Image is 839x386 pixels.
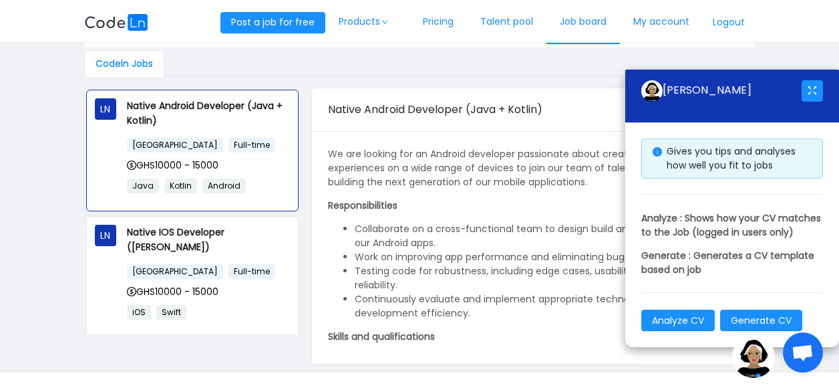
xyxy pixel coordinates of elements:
[641,249,823,277] p: Generate : Generates a CV template based on job
[703,12,755,33] button: Logout
[381,19,389,25] i: icon: down
[667,144,796,172] span: Gives you tips and analyses how well you fit to jobs
[641,211,823,239] p: Analyze : Shows how your CV matches to the Job (logged in users only)
[355,264,739,292] li: Testing code for robustness, including edge cases, usability, and general reliability.
[127,305,151,320] span: iOS
[653,147,662,157] i: icon: info-circle
[732,335,775,378] img: ground.ddcf5dcf.png
[164,179,197,193] span: Kotlin
[328,102,542,117] span: Native Android Developer (Java + Kotlin)
[228,264,275,279] span: Full-time
[355,292,739,320] li: Continuously evaluate and implement appropriate technologies to maximize development efficiency.
[127,98,290,128] p: Native Android Developer (Java + Kotlin)
[328,330,435,343] strong: Skills and qualifications
[355,250,739,264] li: Work on improving app performance and eliminating bugs.
[328,199,397,212] strong: Responsibilities
[84,50,164,77] div: Codeln Jobs
[100,98,110,120] span: LN
[720,310,802,331] button: Generate CV
[328,147,739,189] p: We are looking for an Android developer passionate about creating thoughtful mobile experiences o...
[355,222,739,250] li: Collaborate on a cross-functional team to design build and ship new features for our Android apps.
[220,12,325,33] button: Post a job for free
[641,80,663,102] img: ground.ddcf5dcf.png
[84,14,148,31] img: logobg.f302741d.svg
[156,305,186,320] span: Swift
[202,179,246,193] span: Android
[802,80,823,102] button: icon: fullscreen
[127,285,218,298] span: GHS10000 - 15000
[127,225,290,254] p: Native IOS Developer ([PERSON_NAME])
[127,159,218,172] span: GHS10000 - 15000
[127,138,223,153] span: [GEOGRAPHIC_DATA]
[228,138,275,153] span: Full-time
[641,80,802,102] div: [PERSON_NAME]
[127,264,223,279] span: [GEOGRAPHIC_DATA]
[783,332,823,373] a: Open chat
[127,287,136,296] i: icon: dollar
[127,161,136,170] i: icon: dollar
[127,179,159,193] span: Java
[220,15,325,29] a: Post a job for free
[641,310,715,331] button: Analyze CV
[100,225,110,246] span: LN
